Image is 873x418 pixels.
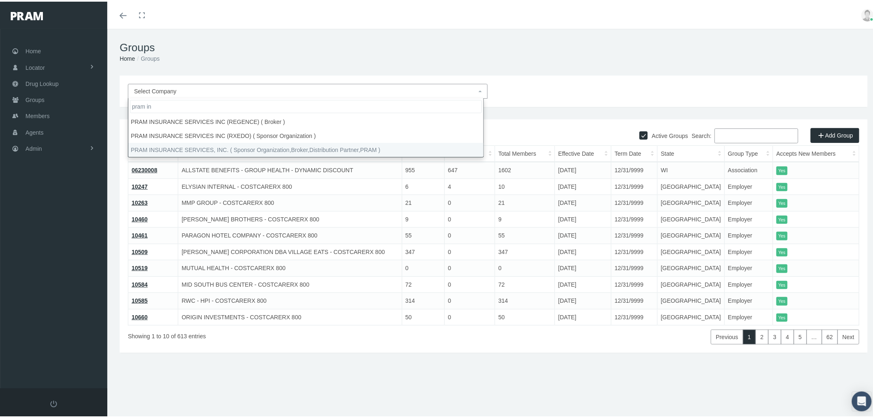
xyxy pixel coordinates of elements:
itemstyle: Yes [776,197,788,206]
a: 10247 [132,182,148,188]
td: MID SOUTH BUS CENTER - COSTCARERX 800 [178,275,402,291]
td: 9 [495,209,555,226]
span: Members [26,107,50,122]
td: 6 [402,177,444,193]
td: 12/31/9999 [611,226,657,242]
itemstyle: Yes [776,295,788,304]
td: 0 [444,275,495,291]
li: PRAM INSURANCE SERVICES, INC. ( Sponsor Organization,Broker,Distribution Partner,PRAM ) [128,141,484,155]
td: 955 [402,160,444,177]
td: 347 [402,242,444,259]
td: ALLSTATE BENEFITS - GROUP HEALTH - DYNAMIC DISCOUNT [178,160,402,177]
label: Search: [692,127,798,142]
label: Active Groups [648,130,688,139]
itemstyle: Yes [776,230,788,239]
td: 0 [402,259,444,275]
td: 72 [495,275,555,291]
th: State: activate to sort column ascending [657,144,724,161]
td: 0 [444,259,495,275]
td: 12/31/9999 [611,275,657,291]
itemstyle: Yes [776,279,788,288]
li: PRAM INSURANCE SERVICES INC (REGENCE) ( Broker ) [128,113,484,127]
td: Employer [724,259,773,275]
td: Employer [724,177,773,193]
td: [GEOGRAPHIC_DATA] [657,275,724,291]
td: Employer [724,275,773,291]
span: Locator [26,58,45,74]
a: 3 [768,328,781,343]
img: PRAM_20_x_78.png [11,10,43,19]
span: Select Company [134,86,177,93]
itemstyle: Yes [776,181,788,190]
td: 0 [444,242,495,259]
td: [DATE] [555,259,611,275]
li: Groups [135,52,160,62]
th: Total Members: activate to sort column ascending [495,144,555,161]
td: 12/31/9999 [611,307,657,324]
a: 10461 [132,230,148,237]
td: [DATE] [555,226,611,242]
td: Employer [724,209,773,226]
td: [GEOGRAPHIC_DATA] [657,193,724,210]
td: ORIGIN INVESTMENTS - COSTCARERX 800 [178,307,402,324]
td: WI [657,160,724,177]
a: 4 [781,328,794,343]
h1: Groups [120,40,868,52]
td: [DATE] [555,160,611,177]
td: 21 [495,193,555,210]
td: [GEOGRAPHIC_DATA] [657,177,724,193]
span: Agents [26,123,44,139]
td: MUTUAL HEALTH - COSTCARERX 800 [178,259,402,275]
td: [DATE] [555,177,611,193]
a: Previous [711,328,743,343]
a: 10519 [132,263,148,270]
td: [GEOGRAPHIC_DATA] [657,259,724,275]
td: Employer [724,291,773,308]
td: 314 [495,291,555,308]
a: 1 [743,328,756,343]
td: Employer [724,242,773,259]
span: Drug Lookup [26,74,59,90]
itemstyle: Yes [776,214,788,223]
td: [DATE] [555,291,611,308]
td: 0 [444,291,495,308]
a: Next [838,328,859,343]
td: [GEOGRAPHIC_DATA] [657,242,724,259]
td: [PERSON_NAME] BROTHERS - COSTCARERX 800 [178,209,402,226]
td: 12/31/9999 [611,259,657,275]
td: 647 [444,160,495,177]
td: 12/31/9999 [611,193,657,210]
th: Effective Date: activate to sort column ascending [555,144,611,161]
a: 10584 [132,280,148,286]
td: PARAGON HOTEL COMPANY - COSTCARERX 800 [178,226,402,242]
td: [PERSON_NAME] CORPORATION DBA VILLAGE EATS - COSTCARERX 800 [178,242,402,259]
td: 12/31/9999 [611,209,657,226]
td: [DATE] [555,275,611,291]
td: 50 [495,307,555,324]
a: Home [120,54,135,60]
a: Add Group [811,126,859,141]
th: Accepts New Members: activate to sort column ascending [773,144,859,161]
td: 4 [444,177,495,193]
li: PRAM INSURANCE SERVICES INC (RXEDO) ( Sponsor Organization ) [128,127,484,141]
td: [GEOGRAPHIC_DATA] [657,307,724,324]
th: Group Type: activate to sort column ascending [724,144,773,161]
span: Home [26,42,41,57]
itemstyle: Yes [776,165,788,173]
a: … [807,328,822,343]
td: 0 [444,226,495,242]
td: 12/31/9999 [611,242,657,259]
a: 10660 [132,312,148,319]
td: 10 [495,177,555,193]
itemstyle: Yes [776,263,788,271]
td: 0 [444,209,495,226]
itemstyle: Yes [776,247,788,255]
td: Employer [724,307,773,324]
th: Term Date: activate to sort column ascending [611,144,657,161]
a: 62 [822,328,838,343]
td: 9 [402,209,444,226]
a: 06230008 [132,165,157,172]
td: 12/31/9999 [611,177,657,193]
itemstyle: Yes [776,312,788,321]
td: 72 [402,275,444,291]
